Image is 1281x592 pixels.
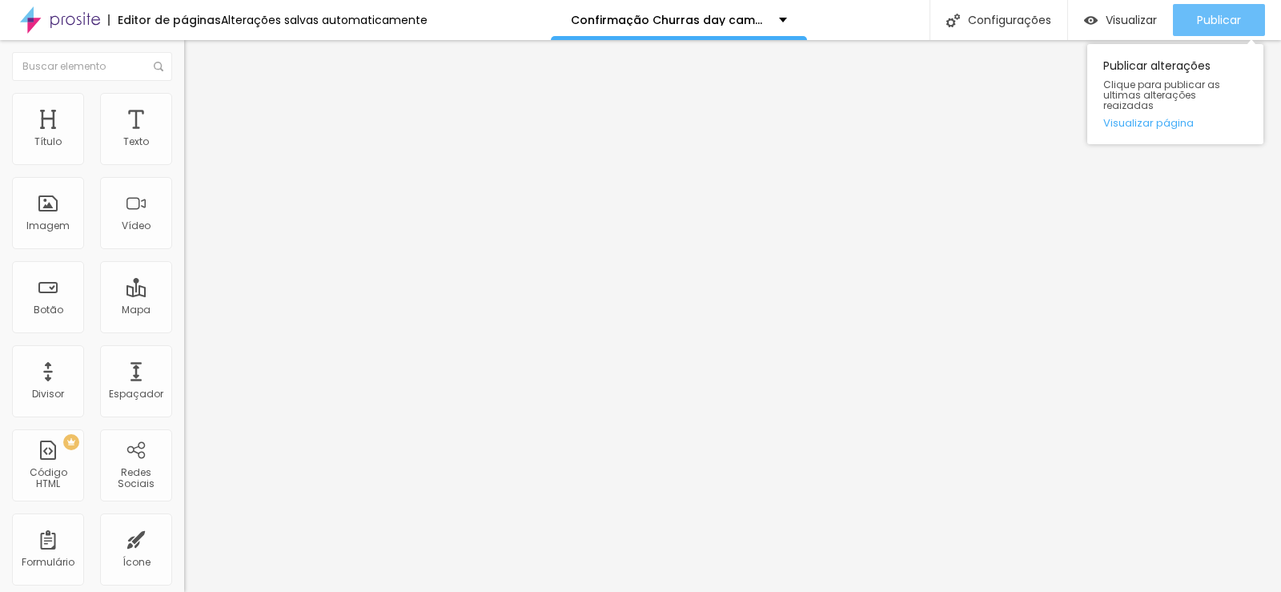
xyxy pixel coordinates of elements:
[34,136,62,147] div: Título
[1197,14,1241,26] span: Publicar
[123,136,149,147] div: Texto
[122,557,151,568] div: Ícone
[16,467,79,490] div: Código HTML
[571,14,767,26] p: Confirmação Churras day camping SJC turmas 2025
[104,467,167,490] div: Redes Sociais
[12,52,172,81] input: Buscar elemento
[1103,79,1247,111] span: Clique para publicar as ultimas alterações reaizadas
[122,304,151,316] div: Mapa
[32,389,64,400] div: Divisor
[1103,118,1247,128] a: Visualizar página
[1084,14,1098,27] img: view-1.svg
[22,557,74,568] div: Formulário
[946,14,960,27] img: Icone
[26,220,70,232] div: Imagem
[109,389,163,400] div: Espaçador
[1106,14,1157,26] span: Visualizar
[221,14,428,26] div: Alterações salvas automaticamente
[34,304,63,316] div: Botão
[184,40,1281,592] iframe: Editor
[108,14,221,26] div: Editor de páginas
[1068,4,1173,36] button: Visualizar
[122,220,151,232] div: Vídeo
[1173,4,1265,36] button: Publicar
[154,62,163,71] img: Icone
[1087,44,1263,144] div: Publicar alterações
